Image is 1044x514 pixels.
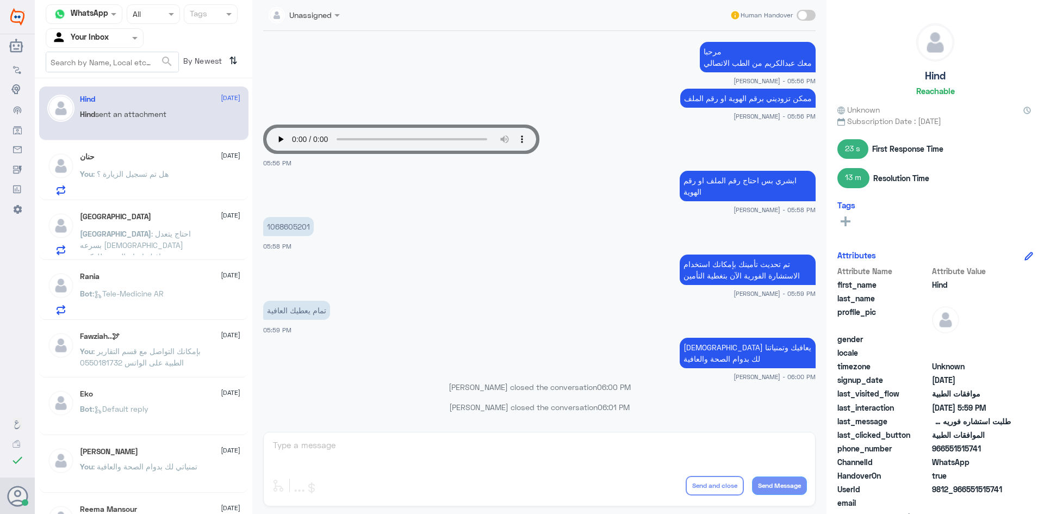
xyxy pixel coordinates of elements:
span: [DATE] [221,270,240,280]
span: sent an attachment [95,109,166,119]
img: yourInbox.svg [52,30,68,46]
span: profile_pic [837,306,930,331]
h5: Rania [80,272,100,281]
span: Human Handover [741,10,793,20]
span: 2025-10-13T14:47:01.688Z [932,374,1011,386]
span: You [80,346,93,356]
button: search [160,53,173,71]
span: 05:56 PM [263,159,291,166]
span: Bot [80,289,92,298]
span: [PERSON_NAME] - 05:56 PM [734,76,816,85]
button: Send and close [686,476,744,496]
span: [PERSON_NAME] - 05:56 PM [734,112,816,121]
span: ChannelId [837,456,930,468]
span: 966551515741 [932,443,1011,454]
img: defaultAdmin.png [47,212,74,239]
span: Attribute Name [837,265,930,277]
span: [DATE] [221,93,240,103]
span: 05:59 PM [263,326,291,333]
h6: Tags [837,200,855,210]
span: You [80,462,93,471]
h5: Hind [925,70,946,82]
span: [DATE] [221,503,240,513]
img: defaultAdmin.png [47,95,74,122]
span: موافقات الطبية [932,388,1011,399]
audio: Your browser does not support the audio tag. [263,125,539,154]
img: defaultAdmin.png [47,389,74,417]
h6: Reachable [916,86,955,96]
span: first_name [837,279,930,290]
h5: Reema Mansour [80,505,137,514]
span: null [932,333,1011,345]
span: Subscription Date : [DATE] [837,115,1033,127]
span: Hind [80,109,95,119]
p: [PERSON_NAME] closed the conversation [263,401,816,413]
p: 13/10/2025, 5:58 PM [680,171,816,201]
span: 2 [932,456,1011,468]
span: true [932,470,1011,481]
span: : بإمكانك التواصل مع قسم التقارير الطبية على الواتس 0550181732 [80,346,201,367]
span: 06:00 PM [597,382,631,392]
input: Search by Name, Local etc… [46,52,178,72]
span: [GEOGRAPHIC_DATA] [80,229,151,238]
span: locale [837,347,930,358]
h5: Fawziah..🕊 [80,332,120,341]
span: timezone [837,361,930,372]
span: last_interaction [837,402,930,413]
span: Hind [932,279,1011,290]
span: Attribute Value [932,265,1011,277]
span: : Tele-Medicine AR [92,289,164,298]
span: [DATE] [221,445,240,455]
span: : احتاج يتعدل بسرعه [DEMOGRAPHIC_DATA] يعافيك احتاج التقرير للدكتور [80,229,191,261]
img: defaultAdmin.png [917,24,954,61]
img: defaultAdmin.png [47,332,74,359]
p: 13/10/2025, 5:56 PM [680,89,816,108]
h5: حنان [80,152,95,162]
span: [DATE] [221,330,240,340]
span: 13 m [837,168,869,188]
span: You [80,169,93,178]
span: 23 s [837,139,868,159]
span: last_visited_flow [837,388,930,399]
span: phone_number [837,443,930,454]
span: الموافقات الطبية [932,429,1011,441]
p: 13/10/2025, 5:56 PM [700,42,816,72]
img: Widebot Logo [10,8,24,26]
h5: Haifa [80,212,151,221]
h6: Attributes [837,250,876,260]
span: signup_date [837,374,930,386]
span: : تمنياتي لك بدوام الصحة والعافية [93,462,197,471]
span: طلبت استشاره فوريه عن طريق التطبيق وطلع لي المبلغ ١٥٠ مع العلم ان عندي تأمين [932,416,1011,427]
span: [PERSON_NAME] - 05:58 PM [734,205,816,214]
span: search [160,55,173,68]
span: last_clicked_button [837,429,930,441]
span: [DATE] [221,388,240,398]
button: Send Message [752,476,807,495]
span: 2025-10-13T14:59:58.8797333Z [932,402,1011,413]
button: Avatar [7,486,28,506]
span: email [837,497,930,509]
span: Bot [80,404,92,413]
h5: Hind [80,95,95,104]
img: defaultAdmin.png [932,306,959,333]
span: 05:58 PM [263,243,291,250]
span: last_message [837,416,930,427]
span: Unknown [837,104,880,115]
span: [PERSON_NAME] - 05:59 PM [734,289,816,298]
h5: Eko [80,389,93,399]
span: null [932,347,1011,358]
span: null [932,497,1011,509]
span: UserId [837,484,930,495]
i: ⇅ [229,52,238,70]
img: whatsapp.png [52,6,68,22]
span: gender [837,333,930,345]
span: [PERSON_NAME] - 06:00 PM [734,372,816,381]
p: 13/10/2025, 6:00 PM [680,338,816,368]
span: : هل تم تسجيل الزيارة ؟ [93,169,169,178]
img: defaultAdmin.png [47,447,74,474]
p: 13/10/2025, 5:59 PM [263,301,330,320]
p: 13/10/2025, 5:58 PM [263,217,314,236]
span: Unknown [932,361,1011,372]
span: [DATE] [221,151,240,160]
img: defaultAdmin.png [47,152,74,179]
